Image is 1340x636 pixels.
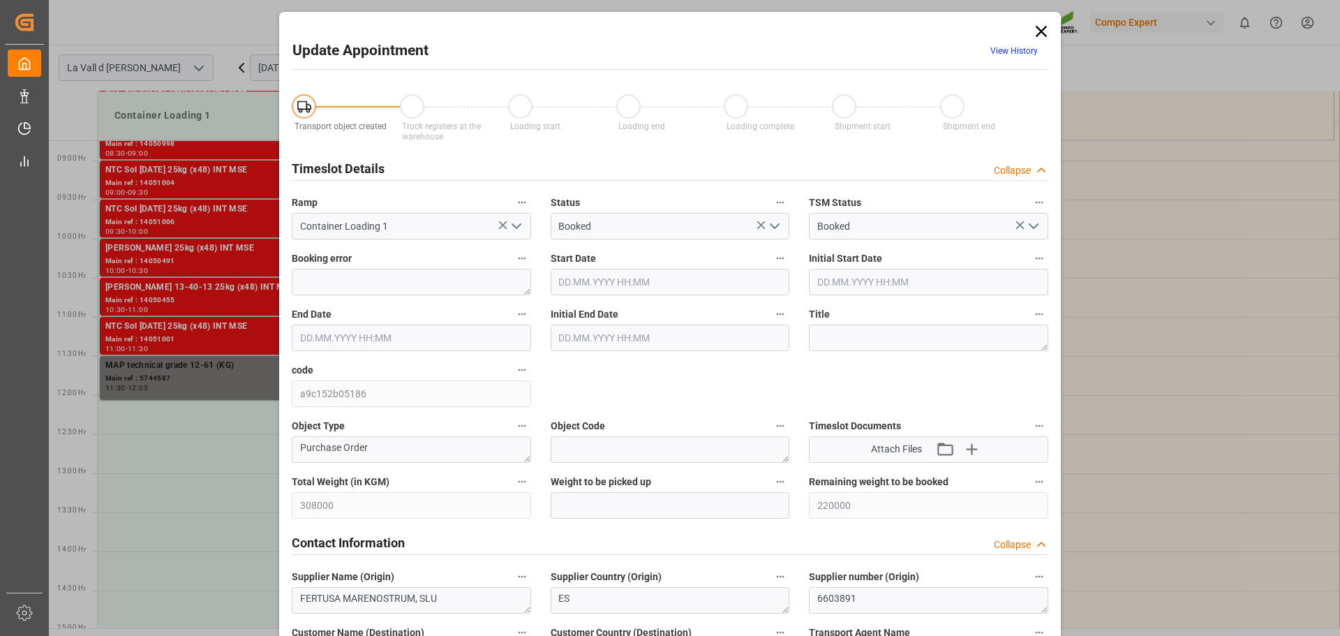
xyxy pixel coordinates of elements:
[551,419,605,434] span: Object Code
[771,305,789,323] button: Initial End Date
[510,121,560,131] span: Loading start
[618,121,665,131] span: Loading end
[771,568,789,586] button: Supplier Country (Origin)
[1030,568,1048,586] button: Supplier number (Origin)
[809,307,830,322] span: Title
[292,570,394,584] span: Supplier Name (Origin)
[292,307,332,322] span: End Date
[809,269,1048,295] input: DD.MM.YYYY HH:MM
[292,475,389,489] span: Total Weight (in KGM)
[551,195,580,210] span: Status
[551,269,790,295] input: DD.MM.YYYY HH:MM
[551,570,662,584] span: Supplier Country (Origin)
[1030,417,1048,435] button: Timeslot Documents
[551,251,596,266] span: Start Date
[505,216,526,237] button: open menu
[292,195,318,210] span: Ramp
[513,361,531,379] button: code
[292,587,531,614] textarea: FERTUSA MARENOSTRUM, SLU
[292,251,352,266] span: Booking error
[551,587,790,614] textarea: ES
[513,417,531,435] button: Object Type
[1022,216,1043,237] button: open menu
[292,40,429,62] h2: Update Appointment
[1030,473,1048,491] button: Remaining weight to be booked
[771,417,789,435] button: Object Code
[943,121,995,131] span: Shipment end
[295,121,387,131] span: Transport object created
[727,121,794,131] span: Loading complete
[513,305,531,323] button: End Date
[1030,193,1048,212] button: TSM Status
[1030,249,1048,267] button: Initial Start Date
[1030,305,1048,323] button: Title
[402,121,481,142] span: Truck registers at the warehouse
[513,193,531,212] button: Ramp
[292,436,531,463] textarea: Purchase Order
[809,195,861,210] span: TSM Status
[990,46,1038,56] a: View History
[809,475,948,489] span: Remaining weight to be booked
[771,473,789,491] button: Weight to be picked up
[809,587,1048,614] textarea: 6603891
[551,475,651,489] span: Weight to be picked up
[809,251,882,266] span: Initial Start Date
[871,442,922,457] span: Attach Files
[551,325,790,351] input: DD.MM.YYYY HH:MM
[292,325,531,351] input: DD.MM.YYYY HH:MM
[292,533,405,552] h2: Contact Information
[771,249,789,267] button: Start Date
[994,163,1031,178] div: Collapse
[551,213,790,239] input: Type to search/select
[292,213,531,239] input: Type to search/select
[809,570,919,584] span: Supplier number (Origin)
[513,568,531,586] button: Supplier Name (Origin)
[292,159,385,178] h2: Timeslot Details
[513,249,531,267] button: Booking error
[551,307,618,322] span: Initial End Date
[771,193,789,212] button: Status
[994,538,1031,552] div: Collapse
[809,419,901,434] span: Timeslot Documents
[292,363,313,378] span: code
[292,419,345,434] span: Object Type
[764,216,784,237] button: open menu
[835,121,891,131] span: Shipment start
[513,473,531,491] button: Total Weight (in KGM)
